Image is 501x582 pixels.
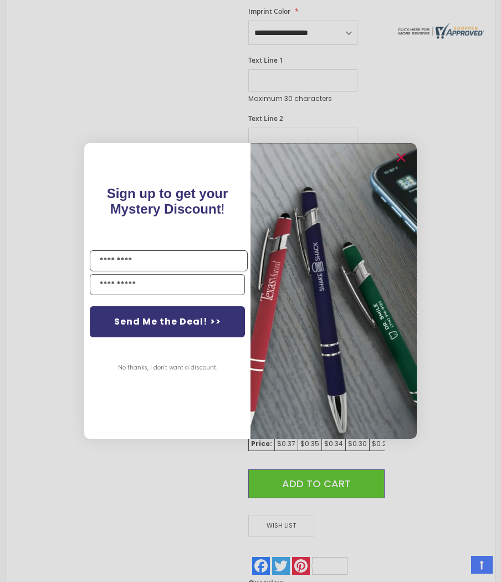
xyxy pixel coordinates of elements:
span: Sign up to get your Mystery Discount [107,186,228,216]
span: ! [107,186,228,216]
button: Send Me the Deal! >> [90,306,245,337]
button: No thanks, I don't want a discount. [113,354,223,382]
button: Close dialog [392,149,410,166]
img: pop-up-image [250,143,417,439]
iframe: Google Customer Reviews [410,552,501,582]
